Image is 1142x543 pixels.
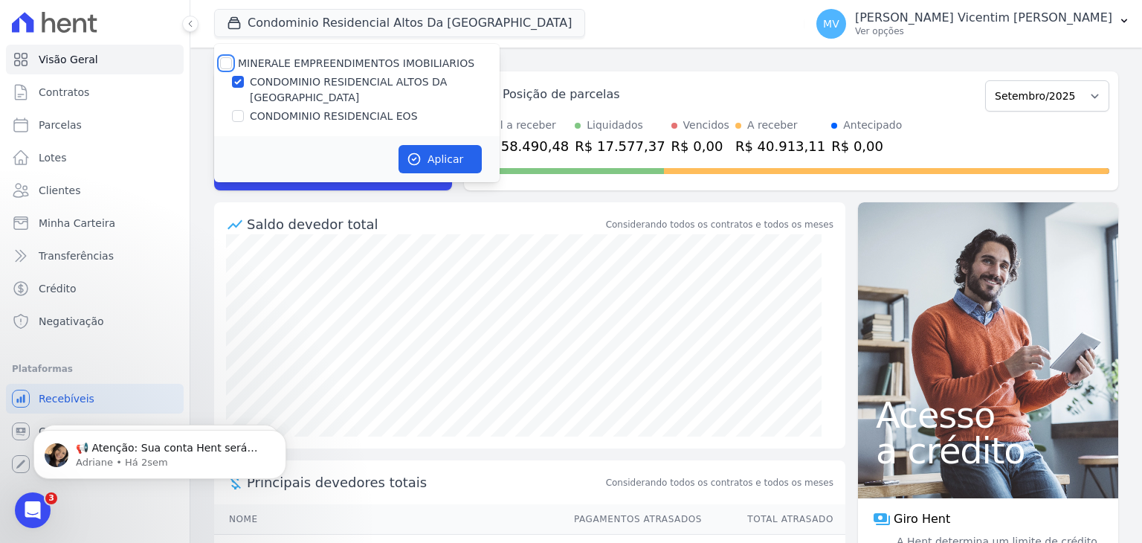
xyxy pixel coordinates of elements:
div: Total a receber [479,118,569,133]
span: Principais devedores totais [247,472,603,492]
div: Vencidos [683,118,729,133]
span: Recebíveis [39,391,94,406]
div: Antecipado [843,118,902,133]
span: Giro Hent [894,510,950,528]
span: Minha Carteira [39,216,115,231]
div: R$ 40.913,11 [735,136,825,156]
a: Crédito [6,274,184,303]
a: Recebíveis [6,384,184,414]
div: Plataformas [12,360,178,378]
span: Contratos [39,85,89,100]
div: Liquidados [587,118,643,133]
iframe: Intercom live chat [15,492,51,528]
a: Parcelas [6,110,184,140]
button: Condominio Residencial Altos Da [GEOGRAPHIC_DATA] [214,9,585,37]
a: Clientes [6,176,184,205]
span: Negativação [39,314,104,329]
span: Lotes [39,150,67,165]
button: Aplicar [399,145,482,173]
div: Considerando todos os contratos e todos os meses [606,218,833,231]
p: [PERSON_NAME] Vicentim [PERSON_NAME] [855,10,1112,25]
span: Visão Geral [39,52,98,67]
div: R$ 0,00 [671,136,729,156]
span: Crédito [39,281,77,296]
label: CONDOMINIO RESIDENCIAL ALTOS DA [GEOGRAPHIC_DATA] [250,74,500,106]
iframe: Intercom notifications mensagem [11,399,309,503]
span: Parcelas [39,118,82,132]
span: Transferências [39,248,114,263]
th: Total Atrasado [703,504,845,535]
a: Lotes [6,143,184,173]
span: a crédito [876,433,1100,469]
a: Visão Geral [6,45,184,74]
span: 3 [45,492,57,504]
p: Ver opções [855,25,1112,37]
span: Considerando todos os contratos e todos os meses [606,476,833,489]
label: MINERALE EMPREENDIMENTOS IMOBILIARIOS [238,57,474,69]
a: Conta Hent [6,417,184,446]
span: Acesso [876,397,1100,433]
a: Negativação [6,306,184,336]
span: Clientes [39,183,80,198]
div: Posição de parcelas [503,86,620,103]
button: MV [PERSON_NAME] Vicentim [PERSON_NAME] Ver opções [804,3,1142,45]
div: Saldo devedor total [247,214,603,234]
a: Transferências [6,241,184,271]
th: Pagamentos Atrasados [560,504,703,535]
div: R$ 58.490,48 [479,136,569,156]
th: Nome [214,504,560,535]
span: MV [823,19,839,29]
a: Contratos [6,77,184,107]
label: CONDOMINIO RESIDENCIAL EOS [250,109,418,124]
div: R$ 0,00 [831,136,902,156]
div: A receber [747,118,798,133]
a: Minha Carteira [6,208,184,238]
div: R$ 17.577,37 [575,136,665,156]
